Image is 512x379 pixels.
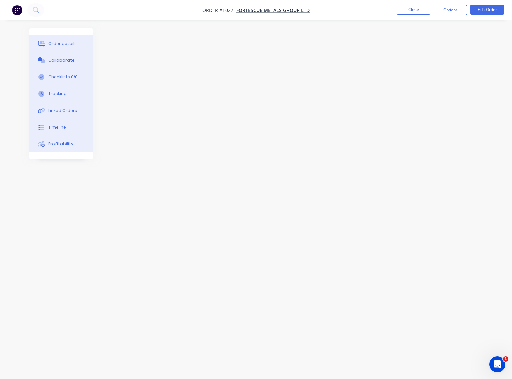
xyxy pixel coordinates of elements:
[470,5,504,15] button: Edit Order
[29,69,93,85] button: Checklists 0/0
[236,7,310,13] a: FORTESCUE METALS GROUP LTD
[12,5,22,15] img: Factory
[29,85,93,102] button: Tracking
[489,356,505,372] iframe: Intercom live chat
[48,91,67,97] div: Tracking
[434,5,467,15] button: Options
[48,57,75,63] div: Collaborate
[48,41,77,47] div: Order details
[29,136,93,152] button: Profitability
[397,5,430,15] button: Close
[48,124,66,130] div: Timeline
[29,52,93,69] button: Collaborate
[48,141,73,147] div: Profitability
[48,74,78,80] div: Checklists 0/0
[29,35,93,52] button: Order details
[48,108,77,114] div: Linked Orders
[29,119,93,136] button: Timeline
[503,356,508,362] span: 1
[202,7,236,13] span: Order #1027 -
[29,102,93,119] button: Linked Orders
